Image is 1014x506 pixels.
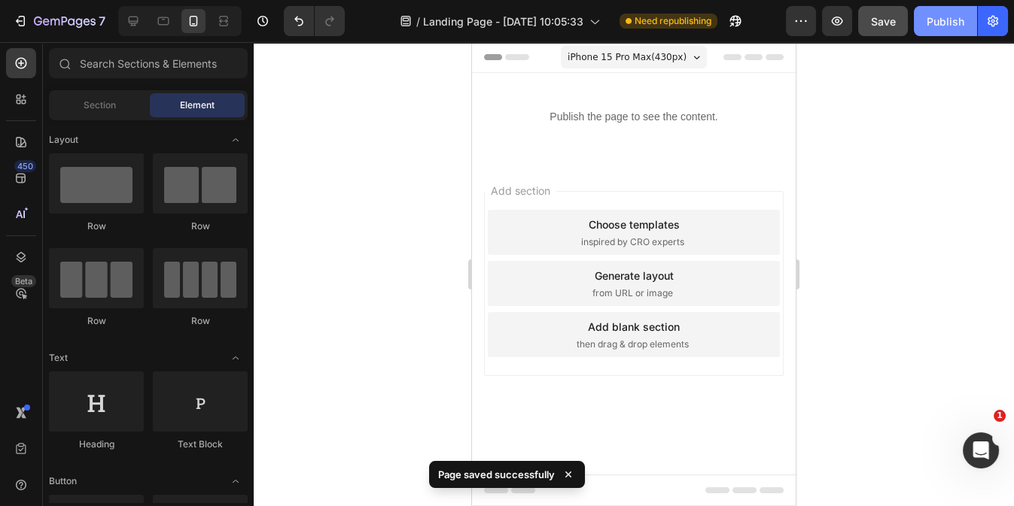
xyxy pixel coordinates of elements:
[14,160,36,172] div: 450
[49,438,144,451] div: Heading
[224,128,248,152] span: Toggle open
[224,346,248,370] span: Toggle open
[49,314,144,328] div: Row
[49,48,248,78] input: Search Sections & Elements
[224,469,248,493] span: Toggle open
[858,6,908,36] button: Save
[11,275,36,287] div: Beta
[438,467,555,482] p: Page saved successfully
[84,98,116,112] span: Section
[49,351,68,365] span: Text
[914,6,977,36] button: Publish
[49,474,77,488] span: Button
[153,220,248,233] div: Row
[994,410,1006,422] span: 1
[635,14,711,28] span: Need republishing
[99,12,105,30] p: 7
[927,14,964,29] div: Publish
[180,98,215,112] span: Element
[49,133,78,147] span: Layout
[153,314,248,328] div: Row
[49,220,144,233] div: Row
[153,438,248,451] div: Text Block
[284,6,345,36] div: Undo/Redo
[963,432,999,468] iframe: Intercom live chat
[423,14,583,29] span: Landing Page - [DATE] 10:05:33
[472,42,796,506] iframe: Design area
[416,14,420,29] span: /
[6,6,112,36] button: 7
[871,15,896,28] span: Save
